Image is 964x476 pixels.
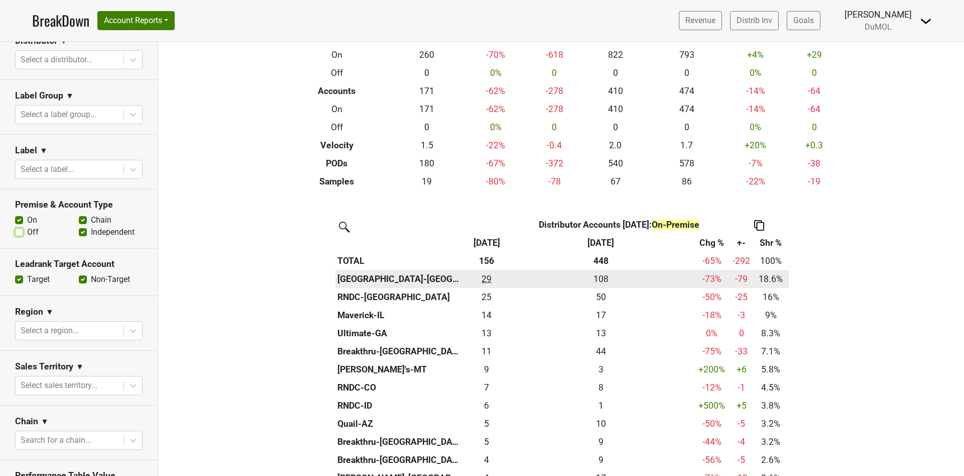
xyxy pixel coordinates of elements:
[789,46,839,64] td: +29
[730,234,753,252] th: +-: activate to sort column ascending
[722,100,789,118] td: -14 %
[283,82,392,100] th: Accounts
[508,288,694,306] th: 50
[91,226,135,238] label: Independent
[753,288,789,306] td: 16%
[694,306,730,324] td: -18 %
[467,417,506,430] div: 5
[335,252,465,270] th: TOTAL
[508,415,694,433] th: 10
[732,345,751,358] div: -33
[722,64,789,82] td: 0 %
[467,345,506,358] div: 11
[462,64,529,82] td: 0 %
[694,324,730,342] td: 0 %
[753,415,789,433] td: 3.2%
[732,291,751,304] div: -25
[508,397,694,415] th: 1
[529,154,580,172] td: -372
[391,82,462,100] td: 171
[753,451,789,469] td: 2.6%
[580,100,651,118] td: 410
[789,82,839,100] td: -64
[283,64,392,82] th: Off
[283,100,392,118] th: On
[651,118,722,136] td: 0
[41,416,49,428] span: ▼
[511,417,692,430] div: 10
[335,433,465,451] th: Breakthru-[GEOGRAPHIC_DATA]
[694,270,730,288] td: -73 %
[27,273,50,285] label: Target
[391,154,462,172] td: 180
[694,342,730,360] td: -75 %
[694,397,730,415] td: +500 %
[465,342,508,360] td: 11
[789,136,839,154] td: +0.3
[15,200,143,210] h3: Premise & Account Type
[391,172,462,191] td: 19
[732,272,751,285] div: -79
[694,415,730,433] td: -50 %
[580,136,651,154] td: 2.0
[462,118,529,136] td: 0 %
[391,64,462,82] td: 0
[465,234,508,252] th: Sep '25: activate to sort column ascending
[465,270,508,288] td: 29
[694,378,730,397] td: -12 %
[651,136,722,154] td: 1.7
[467,327,506,340] div: 13
[651,100,722,118] td: 474
[283,118,392,136] th: Off
[335,324,465,342] th: Ultimate-GA
[753,397,789,415] td: 3.8%
[722,172,789,191] td: -22 %
[462,100,529,118] td: -62 %
[580,46,651,64] td: 822
[508,216,730,234] th: Distributor Accounts [DATE] :
[27,226,39,238] label: Off
[529,82,580,100] td: -278
[467,453,506,466] div: 4
[283,136,392,154] th: Velocity
[465,451,508,469] td: 4
[508,252,694,270] th: 448
[753,306,789,324] td: 9%
[508,378,694,397] th: 8
[732,327,751,340] div: 0
[702,256,721,266] span: -65%
[511,327,692,340] div: 13
[335,270,465,288] th: [GEOGRAPHIC_DATA]-[GEOGRAPHIC_DATA]
[391,118,462,136] td: 0
[391,100,462,118] td: 171
[335,451,465,469] th: Breakthru-[GEOGRAPHIC_DATA]
[15,90,63,101] h3: Label Group
[32,10,89,31] a: BreakDown
[529,172,580,191] td: -78
[732,399,751,412] div: +5
[335,378,465,397] th: RNDC-CO
[651,46,722,64] td: 793
[27,214,37,226] label: On
[580,64,651,82] td: 0
[694,360,730,378] td: +200 %
[722,118,789,136] td: 0 %
[694,433,730,451] td: -44 %
[15,307,43,317] h3: Region
[789,172,839,191] td: -19
[15,416,38,427] h3: Chain
[732,453,751,466] div: -5
[391,136,462,154] td: 1.5
[465,360,508,378] td: 9
[511,363,692,376] div: 3
[789,64,839,82] td: 0
[753,324,789,342] td: 8.3%
[529,118,580,136] td: 0
[508,433,694,451] th: 9
[462,154,529,172] td: -67 %
[46,306,54,318] span: ▼
[66,90,74,102] span: ▼
[722,82,789,100] td: -14 %
[91,273,130,285] label: Non-Target
[511,272,692,285] div: 108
